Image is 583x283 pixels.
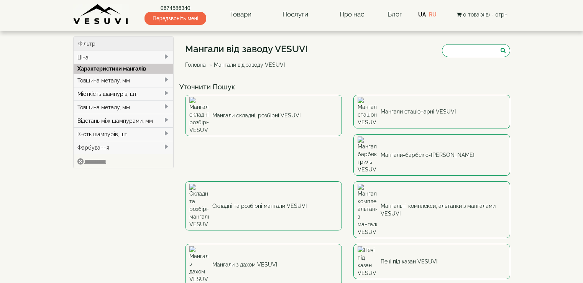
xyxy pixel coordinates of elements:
div: Фарбування [74,141,174,154]
div: К-сть шампурів, шт [74,127,174,141]
img: Завод VESUVI [73,4,129,25]
h4: Уточнити Пошук [179,83,516,91]
a: Послуги [275,6,316,23]
div: Фільтр [74,37,174,51]
a: Мангали стаціонарні VESUVI Мангали стаціонарні VESUVI [353,95,510,128]
img: Мангали-барбекю-гриль VESUVI [358,137,377,173]
div: Відстань між шампурами, мм [74,114,174,127]
a: Мангальні комплекси, альтанки з мангалами VESUVI Мангальні комплекси, альтанки з мангалами VESUVI [353,181,510,238]
img: Складні та розбірні мангали VESUVI [189,184,209,228]
div: Характеристики мангалів [74,64,174,74]
a: Мангали-барбекю-гриль VESUVI Мангали-барбекю-[PERSON_NAME] [353,134,510,176]
span: 0 товар(ів) - 0грн [463,12,507,18]
img: Печі під казан VESUVI [358,246,377,277]
h1: Мангали від заводу VESUVI [185,44,308,54]
div: Товщина металу, мм [74,100,174,114]
button: 0 товар(ів) - 0грн [454,10,510,19]
a: Головна [185,62,206,68]
a: 0674586340 [145,4,206,12]
div: Ціна [74,51,174,64]
img: Мангали складні, розбірні VESUVI [189,97,209,134]
a: RU [429,12,437,18]
a: Про нас [332,6,372,23]
a: Товари [222,6,259,23]
a: UA [418,12,426,18]
a: Складні та розбірні мангали VESUVI Складні та розбірні мангали VESUVI [185,181,342,230]
a: Печі під казан VESUVI Печі під казан VESUVI [353,244,510,279]
div: Місткість шампурів, шт. [74,87,174,100]
img: Мангали з дахом VESUVI [189,246,209,283]
a: Мангали складні, розбірні VESUVI Мангали складні, розбірні VESUVI [185,95,342,136]
img: Мангальні комплекси, альтанки з мангалами VESUVI [358,184,377,236]
li: Мангали від заводу VESUVI [207,61,285,69]
img: Мангали стаціонарні VESUVI [358,97,377,126]
a: Блог [388,10,402,18]
div: Товщина металу, мм [74,74,174,87]
span: Передзвоніть мені [145,12,206,25]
